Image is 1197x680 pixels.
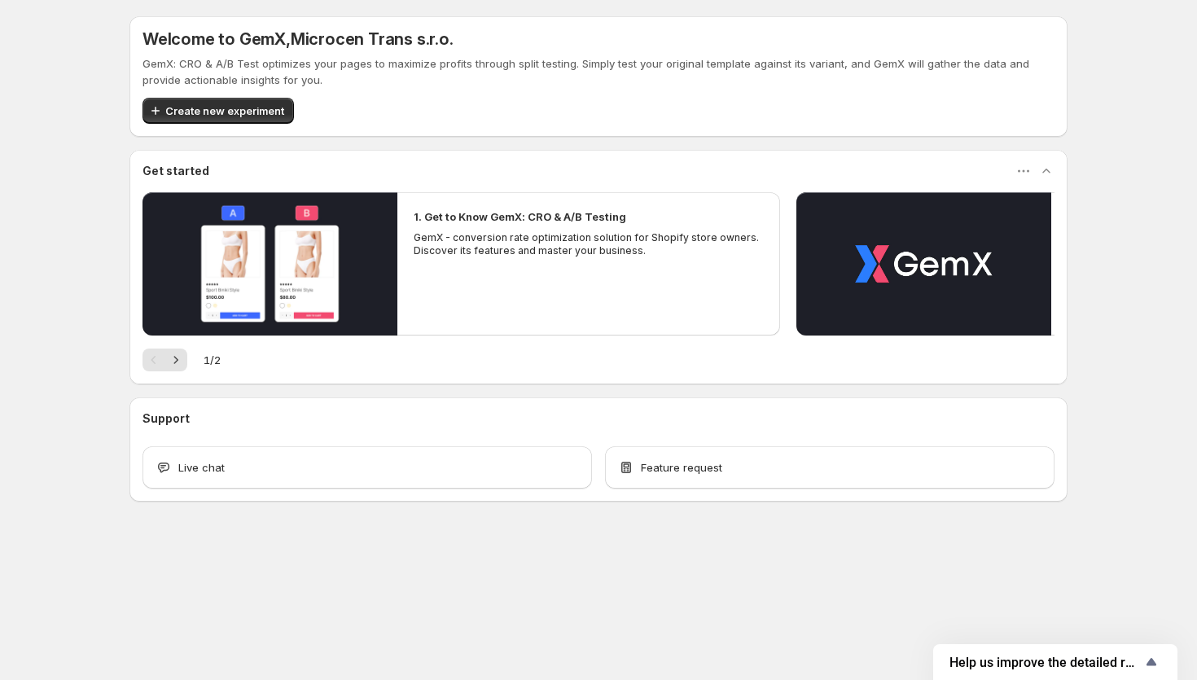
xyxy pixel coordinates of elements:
[142,98,294,124] button: Create new experiment
[142,55,1054,88] p: GemX: CRO & A/B Test optimizes your pages to maximize profits through split testing. Simply test ...
[414,208,626,225] h2: 1. Get to Know GemX: CRO & A/B Testing
[142,410,190,427] h3: Support
[796,192,1051,336] button: Play video
[142,29,454,49] h5: Welcome to GemX
[286,29,454,49] span: , Microcen Trans s.r.o.
[204,352,221,368] span: 1 / 2
[142,349,187,371] nav: Pagination
[178,459,225,476] span: Live chat
[949,655,1142,670] span: Help us improve the detailed report for A/B campaigns
[142,192,397,336] button: Play video
[949,652,1161,672] button: Show survey - Help us improve the detailed report for A/B campaigns
[164,349,187,371] button: Next
[142,163,209,179] h3: Get started
[165,103,284,119] span: Create new experiment
[641,459,722,476] span: Feature request
[414,231,764,257] p: GemX - conversion rate optimization solution for Shopify store owners. Discover its features and ...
